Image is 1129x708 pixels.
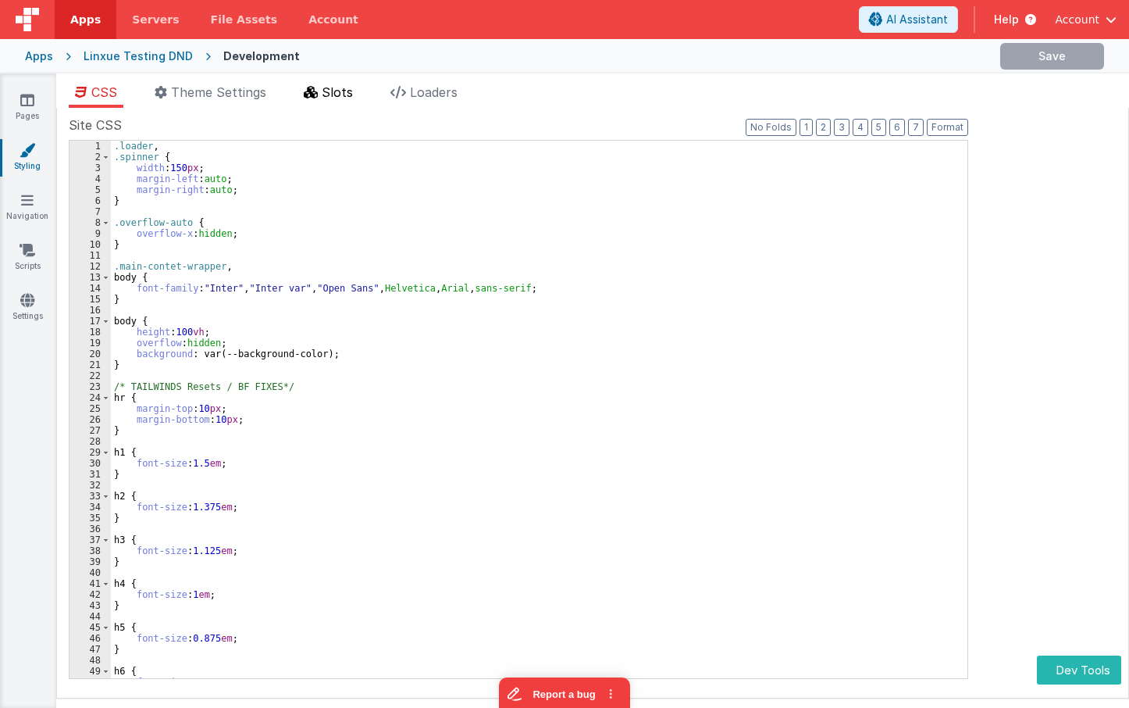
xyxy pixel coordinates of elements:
div: Linxue Testing DND [84,48,193,64]
div: 42 [69,589,111,600]
button: 3 [834,119,849,136]
button: 7 [908,119,924,136]
div: 26 [69,414,111,425]
button: 1 [800,119,813,136]
div: 27 [69,425,111,436]
div: 43 [69,600,111,611]
span: Help [994,12,1019,27]
div: 29 [69,447,111,458]
div: 50 [69,677,111,688]
div: 20 [69,349,111,359]
div: 41 [69,578,111,589]
div: 36 [69,524,111,535]
div: 37 [69,535,111,545]
span: Account [1055,12,1099,27]
div: 23 [69,381,111,392]
div: 3 [69,163,111,173]
div: 44 [69,611,111,622]
div: 22 [69,370,111,381]
div: 17 [69,316,111,327]
div: Apps [25,48,53,64]
div: 35 [69,513,111,524]
button: Account [1055,12,1117,27]
span: File Assets [211,12,278,27]
div: 45 [69,622,111,633]
div: 16 [69,305,111,316]
div: 12 [69,261,111,272]
div: 13 [69,272,111,283]
div: 33 [69,491,111,502]
span: Site CSS [69,116,122,134]
div: 6 [69,195,111,206]
div: 28 [69,436,111,447]
div: 5 [69,184,111,195]
span: Servers [132,12,179,27]
span: CSS [91,84,117,100]
div: 31 [69,469,111,480]
button: AI Assistant [859,6,958,33]
div: 48 [69,655,111,666]
div: 14 [69,283,111,294]
div: 30 [69,458,111,469]
div: 49 [69,666,111,677]
button: Format [927,119,968,136]
div: 47 [69,644,111,655]
span: AI Assistant [886,12,948,27]
div: 11 [69,250,111,261]
div: 1 [69,141,111,152]
button: Dev Tools [1037,656,1121,685]
div: 21 [69,359,111,370]
div: Development [223,48,300,64]
div: 25 [69,403,111,414]
div: 10 [69,239,111,250]
span: Apps [70,12,101,27]
div: 2 [69,152,111,163]
button: 2 [816,119,831,136]
div: 46 [69,633,111,644]
div: 15 [69,294,111,305]
div: 24 [69,392,111,403]
div: 9 [69,228,111,239]
div: 7 [69,206,111,217]
div: 38 [69,545,111,556]
span: Loaders [410,84,458,100]
span: Theme Settings [171,84,266,100]
div: 32 [69,480,111,491]
div: 40 [69,567,111,578]
button: Save [1000,43,1104,70]
button: 6 [889,119,905,136]
div: 34 [69,502,111,513]
div: 18 [69,327,111,338]
div: 19 [69,338,111,349]
button: 5 [871,119,886,136]
button: 4 [853,119,868,136]
div: 8 [69,217,111,228]
div: 39 [69,556,111,567]
div: 4 [69,173,111,184]
button: No Folds [746,119,796,136]
span: Slots [322,84,353,100]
